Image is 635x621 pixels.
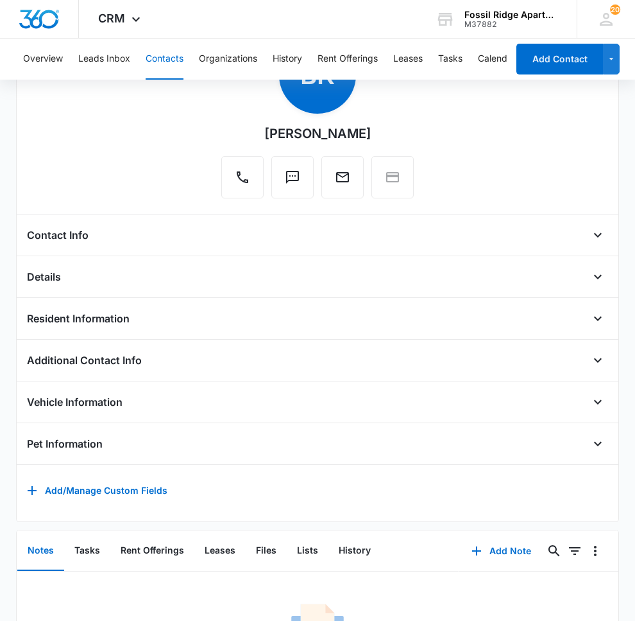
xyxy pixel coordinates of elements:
button: History [328,531,381,571]
button: Open [588,433,608,454]
button: Leads Inbox [78,39,130,80]
button: Open [588,225,608,245]
button: Rent Offerings [317,39,378,80]
button: Leases [393,39,423,80]
a: Call [221,176,264,187]
button: Open [588,350,608,371]
button: Email [321,156,364,198]
h4: Contact Info [27,227,89,243]
button: Lists [287,531,328,571]
button: Tasks [438,39,462,80]
button: Organizations [199,39,257,80]
div: notifications count [610,4,620,15]
button: Add/Manage Custom Fields [27,475,167,506]
button: Rent Offerings [110,531,194,571]
button: Tasks [64,531,110,571]
button: Filters [564,541,585,561]
h4: Details [27,269,61,284]
button: Open [588,267,608,287]
button: Notes [17,531,64,571]
a: Text [271,176,314,187]
button: Text [271,156,314,198]
button: Files [246,531,287,571]
div: account id [464,20,558,29]
button: Contacts [146,39,183,80]
h4: Pet Information [27,436,103,451]
h4: Additional Contact Info [27,353,142,368]
button: Call [221,156,264,198]
button: Open [588,392,608,412]
button: Calendar [478,39,516,80]
h4: Vehicle Information [27,394,123,410]
h4: Resident Information [27,311,130,326]
button: Add Contact [516,44,603,74]
div: account name [464,10,558,20]
button: Overflow Menu [585,541,605,561]
button: Leases [194,531,246,571]
div: [PERSON_NAME] [264,124,371,143]
button: Search... [544,541,564,561]
a: Add/Manage Custom Fields [27,489,167,500]
span: CRM [98,12,125,25]
button: Add Note [459,536,544,566]
button: Overview [23,39,63,80]
button: Open [588,308,608,329]
button: History [273,39,302,80]
span: 20 [610,4,620,15]
a: Email [321,176,364,187]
